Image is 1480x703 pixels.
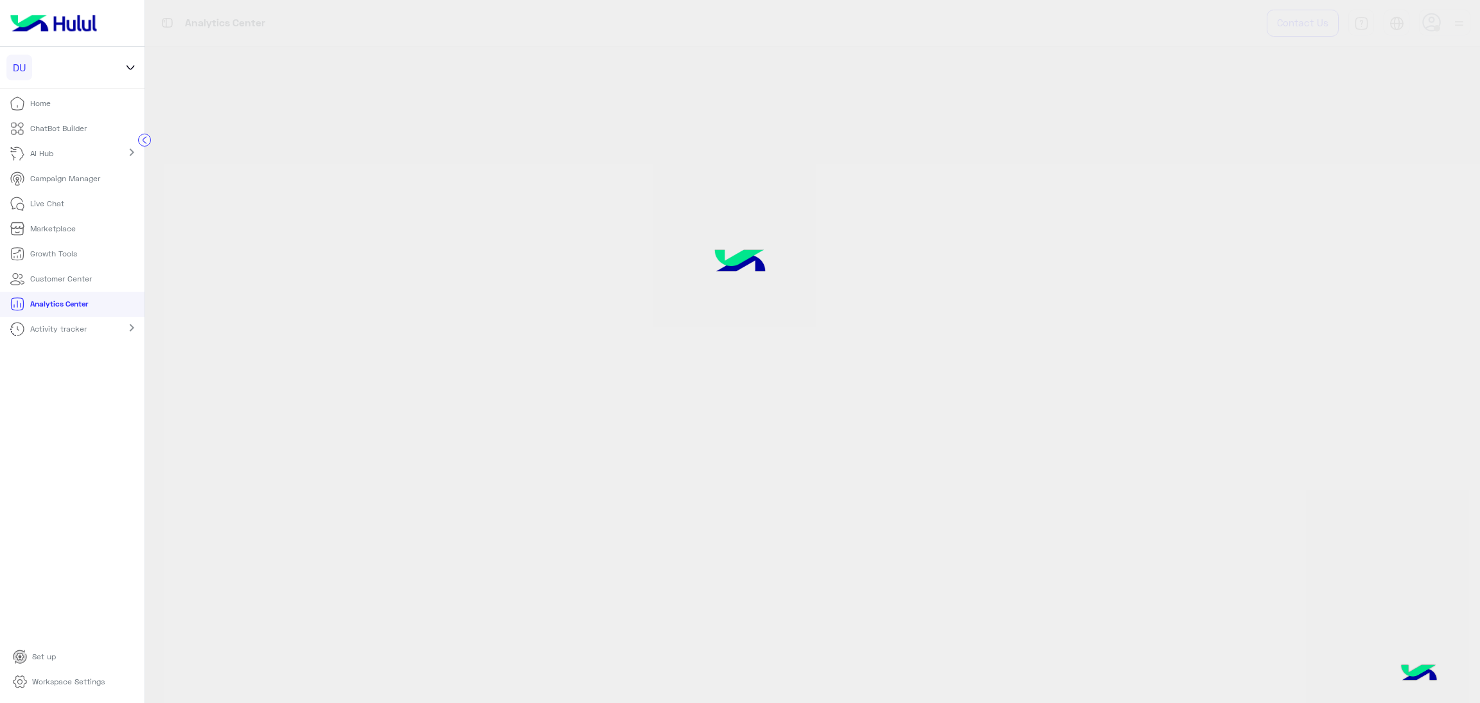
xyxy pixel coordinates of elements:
[30,223,76,235] p: Marketplace
[30,123,87,134] p: ChatBot Builder
[3,645,66,670] a: Set up
[3,670,115,695] a: Workspace Settings
[30,98,51,109] p: Home
[30,173,100,184] p: Campaign Manager
[30,298,88,310] p: Analytics Center
[5,10,102,37] img: Logo
[6,55,32,80] div: DU
[32,651,56,663] p: Set up
[1396,652,1441,697] img: hulul-logo.png
[124,320,139,335] mat-icon: chevron_right
[30,248,77,260] p: Growth Tools
[30,198,64,209] p: Live Chat
[692,231,788,295] img: hulul-logo.png
[30,273,92,285] p: Customer Center
[30,148,53,159] p: AI Hub
[32,676,105,688] p: Workspace Settings
[124,145,139,160] mat-icon: chevron_right
[30,323,87,335] p: Activity tracker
